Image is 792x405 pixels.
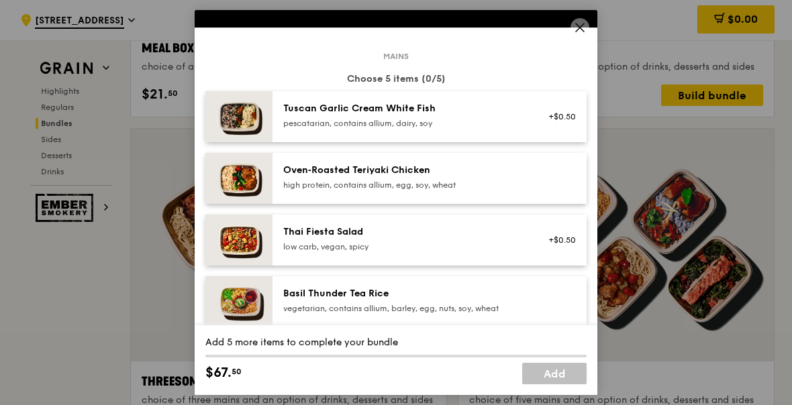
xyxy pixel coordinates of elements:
[540,235,576,245] div: +$0.50
[283,303,524,314] div: vegetarian, contains allium, barley, egg, nuts, soy, wheat
[283,118,524,129] div: pescatarian, contains allium, dairy, soy
[283,225,524,239] div: Thai Fiesta Salad
[205,363,232,383] span: $67.
[540,111,576,122] div: +$0.50
[283,241,524,252] div: low carb, vegan, spicy
[205,336,587,349] div: Add 5 more items to complete your bundle
[232,366,242,377] span: 50
[205,215,273,266] img: daily_normal_Thai_Fiesta_Salad__Horizontal_.jpg
[283,102,524,115] div: Tuscan Garlic Cream White Fish
[283,287,524,300] div: Basil Thunder Tea Rice
[205,276,273,327] img: daily_normal_HORZ-Basil-Thunder-Tea-Rice.jpg
[378,51,414,62] span: Mains
[283,164,524,177] div: Oven‑Roasted Teriyaki Chicken
[205,153,273,204] img: daily_normal_Oven-Roasted_Teriyaki_Chicken__Horizontal_.jpg
[522,363,587,384] a: Add
[205,72,587,86] div: Choose 5 items (0/5)
[283,180,524,190] div: high protein, contains allium, egg, soy, wheat
[205,91,273,142] img: daily_normal_Tuscan_Garlic_Cream_White_Fish__Horizontal_.jpg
